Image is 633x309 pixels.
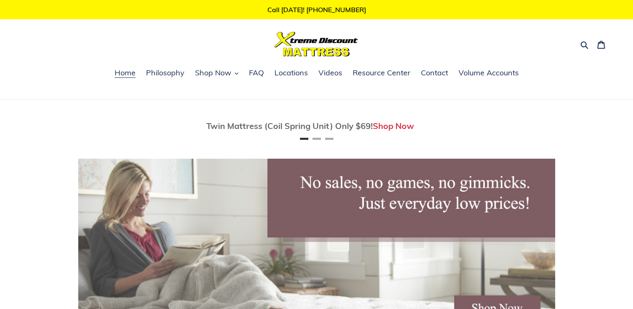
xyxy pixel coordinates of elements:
[421,68,448,78] span: Contact
[325,138,333,140] button: Page 3
[245,67,268,80] a: FAQ
[300,138,308,140] button: Page 1
[313,138,321,140] button: Page 2
[142,67,189,80] a: Philosophy
[373,121,414,131] a: Shop Now
[249,68,264,78] span: FAQ
[206,121,373,131] span: Twin Mattress (Coil Spring Unit) Only $69!
[115,68,136,78] span: Home
[454,67,523,80] a: Volume Accounts
[274,32,358,57] img: Xtreme Discount Mattress
[349,67,415,80] a: Resource Center
[146,68,185,78] span: Philosophy
[270,67,312,80] a: Locations
[274,68,308,78] span: Locations
[314,67,346,80] a: Videos
[110,67,140,80] a: Home
[459,68,519,78] span: Volume Accounts
[191,67,243,80] button: Shop Now
[417,67,452,80] a: Contact
[318,68,342,78] span: Videos
[353,68,410,78] span: Resource Center
[195,68,231,78] span: Shop Now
